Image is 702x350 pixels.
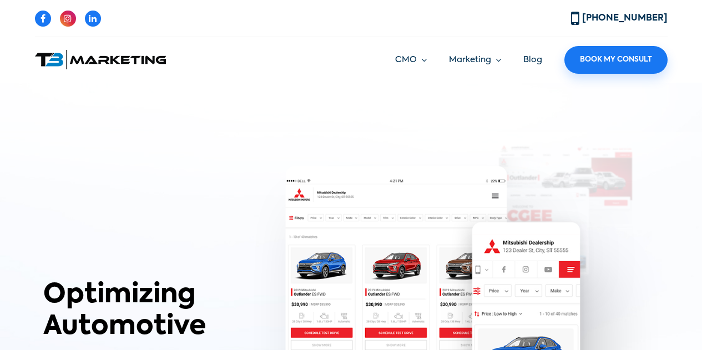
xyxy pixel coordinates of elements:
[564,46,668,74] a: Book My Consult
[35,50,166,69] img: T3 Marketing
[523,55,542,64] a: Blog
[571,14,668,23] a: [PHONE_NUMBER]
[43,280,238,343] h1: Optimizing Automotive
[449,54,501,67] a: Marketing
[395,54,427,67] a: CMO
